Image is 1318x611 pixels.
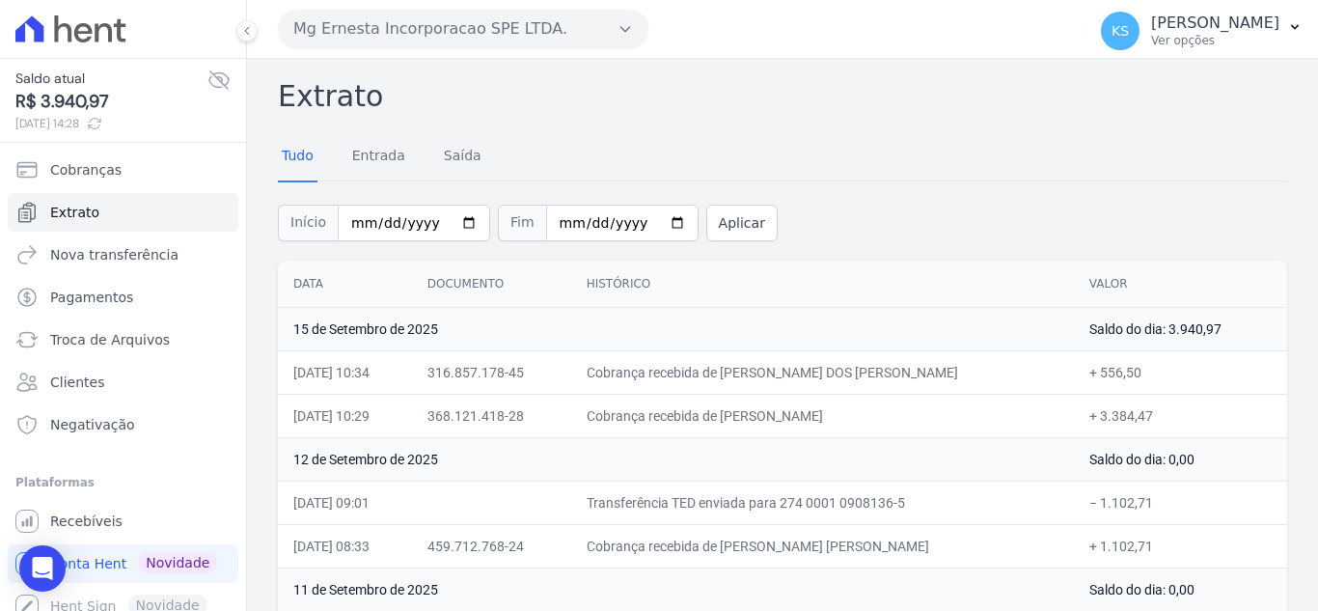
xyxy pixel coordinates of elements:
a: Nova transferência [8,236,238,274]
span: Cobranças [50,160,122,180]
div: Open Intercom Messenger [19,545,66,592]
span: [DATE] 14:28 [15,115,207,132]
a: Saída [440,132,485,182]
a: Troca de Arquivos [8,320,238,359]
th: Documento [412,261,571,308]
td: Saldo do dia: 0,00 [1074,437,1287,481]
span: Clientes [50,373,104,392]
a: Negativação [8,405,238,444]
span: Recebíveis [50,512,123,531]
span: Negativação [50,415,135,434]
td: 459.712.768-24 [412,524,571,568]
td: Cobrança recebida de [PERSON_NAME] [PERSON_NAME] [571,524,1074,568]
span: Fim [498,205,546,241]
td: Transferência TED enviada para 274 0001 0908136-5 [571,481,1074,524]
td: Cobrança recebida de [PERSON_NAME] DOS [PERSON_NAME] [571,350,1074,394]
button: KS [PERSON_NAME] Ver opções [1085,4,1318,58]
a: Entrada [348,132,409,182]
span: Pagamentos [50,288,133,307]
p: Ver opções [1151,33,1279,48]
a: Recebíveis [8,502,238,541]
span: R$ 3.940,97 [15,89,207,115]
td: 15 de Setembro de 2025 [278,307,1074,350]
a: Clientes [8,363,238,402]
td: [DATE] 10:34 [278,350,412,394]
span: Nova transferência [50,245,178,264]
td: Saldo do dia: 0,00 [1074,568,1287,611]
td: − 1.102,71 [1074,481,1287,524]
th: Histórico [571,261,1074,308]
h2: Extrato [278,74,1287,118]
span: Troca de Arquivos [50,330,170,349]
td: 368.121.418-28 [412,394,571,437]
a: Pagamentos [8,278,238,317]
th: Data [278,261,412,308]
td: + 1.102,71 [1074,524,1287,568]
button: Aplicar [706,205,778,241]
td: Saldo do dia: 3.940,97 [1074,307,1287,350]
td: + 556,50 [1074,350,1287,394]
td: 12 de Setembro de 2025 [278,437,1074,481]
td: 316.857.178-45 [412,350,571,394]
td: [DATE] 08:33 [278,524,412,568]
a: Conta Hent Novidade [8,544,238,583]
th: Valor [1074,261,1287,308]
span: Início [278,205,338,241]
span: Saldo atual [15,69,207,89]
span: Extrato [50,203,99,222]
a: Tudo [278,132,317,182]
span: KS [1112,24,1129,38]
td: [DATE] 10:29 [278,394,412,437]
a: Extrato [8,193,238,232]
span: Novidade [138,552,217,573]
td: Cobrança recebida de [PERSON_NAME] [571,394,1074,437]
button: Mg Ernesta Incorporacao SPE LTDA. [278,10,648,48]
td: 11 de Setembro de 2025 [278,568,1074,611]
td: + 3.384,47 [1074,394,1287,437]
p: [PERSON_NAME] [1151,14,1279,33]
span: Conta Hent [50,554,126,573]
a: Cobranças [8,151,238,189]
td: [DATE] 09:01 [278,481,412,524]
div: Plataformas [15,471,231,494]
